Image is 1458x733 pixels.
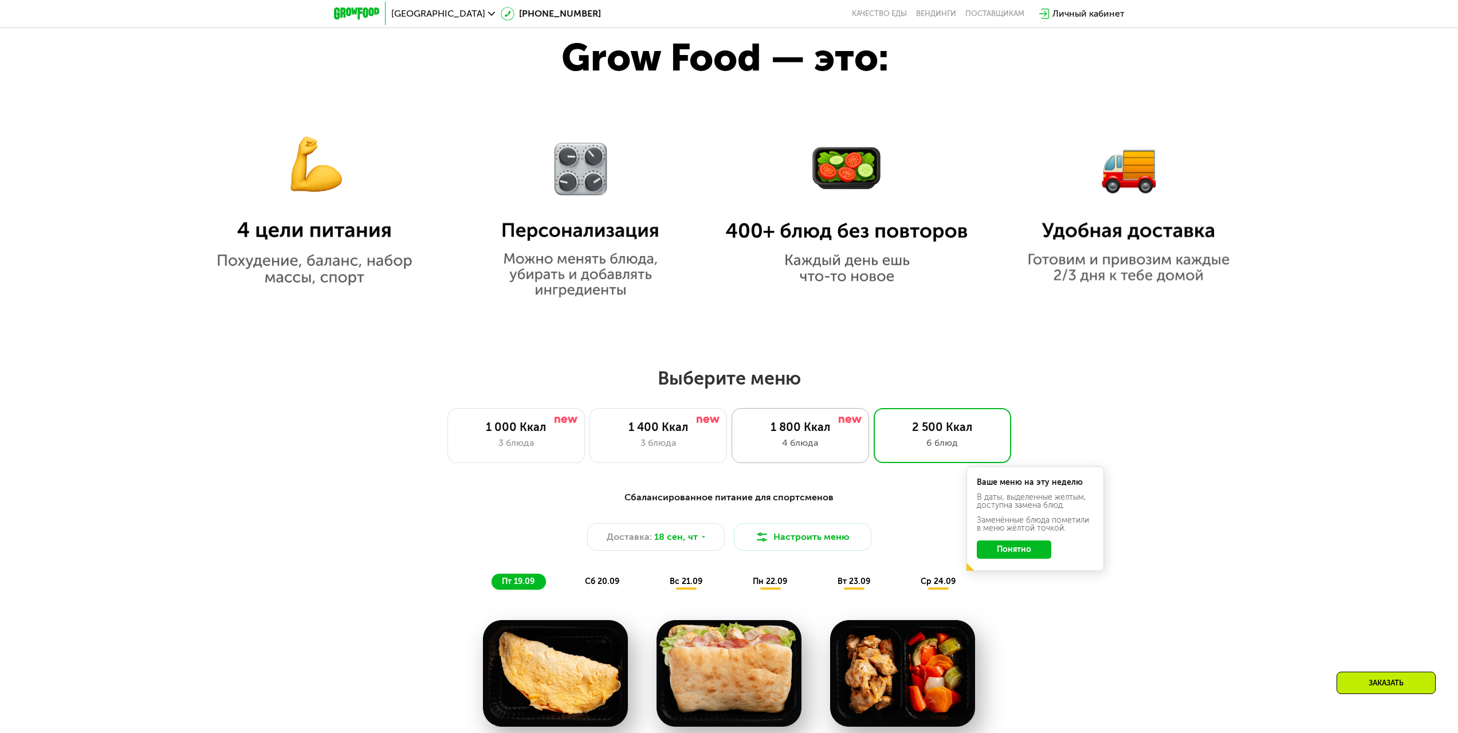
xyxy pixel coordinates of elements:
span: пн 22.09 [753,577,787,586]
span: вс 21.09 [670,577,702,586]
div: 1 800 Ккал [744,420,857,434]
span: сб 20.09 [585,577,619,586]
div: 3 блюда [602,436,715,450]
div: 3 блюда [459,436,573,450]
span: пт 19.09 [502,577,535,586]
div: Grow Food — это: [561,29,948,87]
div: 6 блюд [886,436,999,450]
div: Сбалансированное питание для спортсменов [390,491,1068,505]
span: [GEOGRAPHIC_DATA] [391,9,485,18]
div: Заменённые блюда пометили в меню жёлтой точкой. [977,516,1094,532]
div: 2 500 Ккал [886,420,999,434]
div: поставщикам [965,9,1024,18]
button: Настроить меню [734,523,871,551]
span: вт 23.09 [838,577,870,586]
span: Доставка: [607,530,652,544]
div: 1 000 Ккал [459,420,573,434]
div: 4 блюда [744,436,857,450]
div: Личный кабинет [1052,7,1125,21]
div: Заказать [1337,672,1436,694]
a: Качество еды [852,9,907,18]
div: В даты, выделенные желтым, доступна замена блюд. [977,493,1094,509]
button: Понятно [977,540,1051,559]
div: Ваше меню на эту неделю [977,479,1094,487]
div: 1 400 Ккал [602,420,715,434]
span: 18 сен, чт [654,530,698,544]
span: ср 24.09 [921,577,956,586]
h2: Выберите меню [37,367,1421,390]
a: Вендинги [916,9,956,18]
a: [PHONE_NUMBER] [501,7,601,21]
